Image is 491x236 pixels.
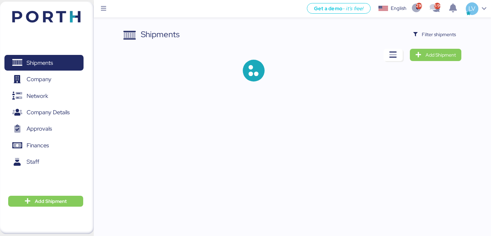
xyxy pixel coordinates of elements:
[8,196,83,207] button: Add Shipment
[27,141,49,150] span: Finances
[98,3,109,15] button: Menu
[27,157,39,167] span: Staff
[4,138,84,153] a: Finances
[410,49,461,61] a: Add Shipment
[4,72,84,87] a: Company
[35,197,67,205] span: Add Shipment
[27,58,53,68] span: Shipments
[426,51,456,59] span: Add Shipment
[4,88,84,104] a: Network
[408,28,461,41] button: Filter shipments
[4,105,84,120] a: Company Details
[4,154,84,170] a: Staff
[4,121,84,137] a: Approvals
[468,4,475,13] span: LV
[391,5,406,12] div: English
[422,30,456,39] span: Filter shipments
[4,55,84,71] a: Shipments
[27,124,52,134] span: Approvals
[27,91,48,101] span: Network
[27,107,70,117] span: Company Details
[27,74,51,84] span: Company
[141,28,180,41] div: Shipments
